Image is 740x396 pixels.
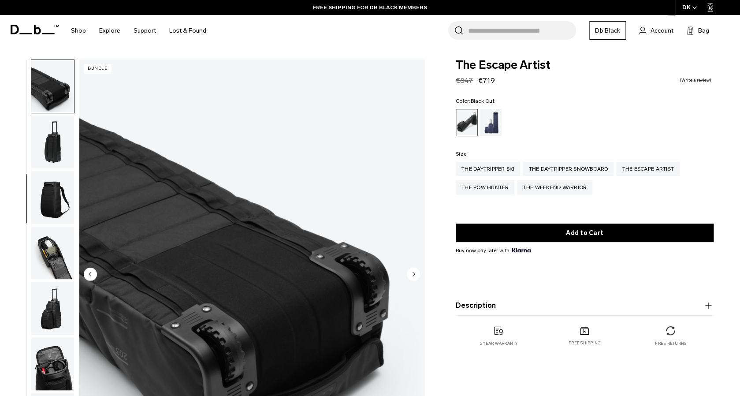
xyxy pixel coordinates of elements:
[31,282,74,335] img: The Escape Artist Black Out
[456,109,478,136] a: Black Out
[99,15,120,46] a: Explore
[169,15,206,46] a: Lost & Found
[456,300,714,311] button: Description
[680,78,711,82] a: Write a review
[64,15,213,46] nav: Main Navigation
[31,281,74,335] button: The Escape Artist Black Out
[616,162,679,176] a: The Escape Artist
[407,268,420,283] button: Next slide
[698,26,709,35] span: Bag
[84,64,111,73] p: Bundle
[31,115,74,169] button: The Escape Artist Black Out
[31,171,74,224] button: The Escape Artist Black Out
[31,226,74,280] button: The Escape Artist Black Out
[456,224,714,242] button: Add to Cart
[480,340,517,347] p: 2 year warranty
[31,337,74,390] img: The Escape Artist Black Out
[456,98,495,104] legend: Color:
[456,151,468,157] legend: Size:
[84,268,97,283] button: Previous slide
[31,60,74,113] img: The Escape Artist Black Out
[31,337,74,391] button: The Escape Artist Black Out
[589,21,626,40] a: Db Black
[523,162,614,176] a: The Daytripper Snowboard
[31,116,74,168] img: The Escape Artist Black Out
[456,60,714,71] span: The Escape Artist
[569,340,601,346] p: Free shipping
[512,248,531,252] img: {"height" => 20, "alt" => "Klarna"}
[517,180,592,194] a: The Weekend Warrior
[456,247,531,254] span: Buy now pay later with
[31,227,74,280] img: The Escape Artist Black Out
[470,98,494,104] span: Black Out
[71,15,86,46] a: Shop
[687,25,709,36] button: Bag
[456,180,515,194] a: The Pow Hunter
[651,26,673,35] span: Account
[639,25,673,36] a: Account
[655,340,686,347] p: Free returns
[134,15,156,46] a: Support
[456,162,521,176] a: The Daytripper Ski
[478,76,495,85] span: €719
[31,171,74,224] img: The Escape Artist Black Out
[456,76,473,85] s: €847
[31,60,74,113] button: The Escape Artist Black Out
[480,109,502,136] a: Blue Hour
[313,4,427,11] a: FREE SHIPPING FOR DB BLACK MEMBERS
